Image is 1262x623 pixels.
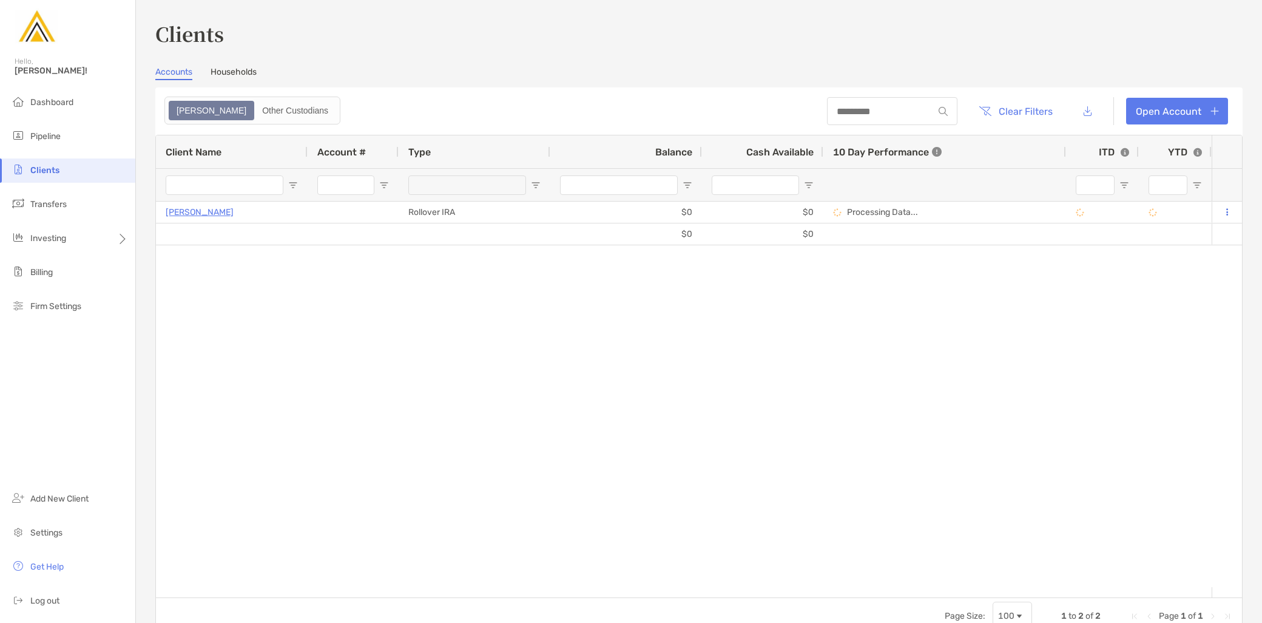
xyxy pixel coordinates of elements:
div: Last Page [1223,611,1232,621]
img: Processing Data icon [833,208,842,217]
span: 1 [1181,611,1186,621]
button: Open Filter Menu [1192,180,1202,190]
div: Previous Page [1144,611,1154,621]
span: Page [1159,611,1179,621]
div: Rollover IRA [399,202,550,223]
button: Open Filter Menu [1119,180,1129,190]
input: ITD Filter Input [1076,175,1115,195]
span: Account # [317,146,366,158]
input: Account # Filter Input [317,175,374,195]
button: Open Filter Menu [683,180,692,190]
div: $0 [550,202,702,223]
div: $0 [702,202,823,223]
span: Log out [30,596,59,606]
span: Cash Available [746,146,814,158]
span: Billing [30,267,53,277]
span: Clients [30,165,59,175]
img: logout icon [11,593,25,607]
span: Pipeline [30,131,61,141]
div: Other Custodians [255,102,335,119]
img: add_new_client icon [11,491,25,505]
a: Open Account [1126,98,1228,124]
img: Processing Data icon [1149,208,1157,217]
img: clients icon [11,162,25,177]
input: YTD Filter Input [1149,175,1187,195]
h3: Clients [155,19,1243,47]
span: 1 [1061,611,1067,621]
div: First Page [1130,611,1139,621]
img: settings icon [11,525,25,539]
a: Households [211,67,257,80]
span: Settings [30,528,62,538]
span: Balance [655,146,692,158]
img: firm-settings icon [11,298,25,313]
div: 100 [998,611,1014,621]
div: Zoe [170,102,253,119]
span: Client Name [166,146,221,158]
img: input icon [939,107,948,116]
img: Zoe Logo [15,5,58,49]
button: Open Filter Menu [379,180,389,190]
button: Clear Filters [970,98,1062,124]
input: Client Name Filter Input [166,175,283,195]
img: get-help icon [11,559,25,573]
input: Balance Filter Input [560,175,678,195]
span: Get Help [30,562,64,572]
span: Investing [30,233,66,243]
span: 1 [1198,611,1203,621]
img: transfers icon [11,196,25,211]
span: of [1188,611,1196,621]
div: segmented control [164,97,340,124]
span: Firm Settings [30,301,81,311]
div: Next Page [1208,611,1218,621]
span: Add New Client [30,494,89,504]
span: Dashboard [30,97,73,107]
span: Type [408,146,431,158]
img: pipeline icon [11,128,25,143]
img: investing icon [11,230,25,245]
img: dashboard icon [11,94,25,109]
p: Processing Data... [847,207,918,217]
a: [PERSON_NAME] [166,205,234,220]
span: [PERSON_NAME]! [15,66,128,76]
span: 2 [1078,611,1084,621]
div: $0 [550,223,702,245]
span: Transfers [30,199,67,209]
div: 10 Day Performance [833,135,942,168]
span: to [1068,611,1076,621]
button: Open Filter Menu [804,180,814,190]
div: YTD [1168,146,1202,158]
a: Accounts [155,67,192,80]
div: $0 [702,223,823,245]
div: ITD [1099,146,1129,158]
img: billing icon [11,264,25,279]
button: Open Filter Menu [288,180,298,190]
input: Cash Available Filter Input [712,175,799,195]
img: Processing Data icon [1076,208,1084,217]
span: 2 [1095,611,1101,621]
button: Open Filter Menu [531,180,541,190]
div: Page Size: [945,611,985,621]
span: of [1085,611,1093,621]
